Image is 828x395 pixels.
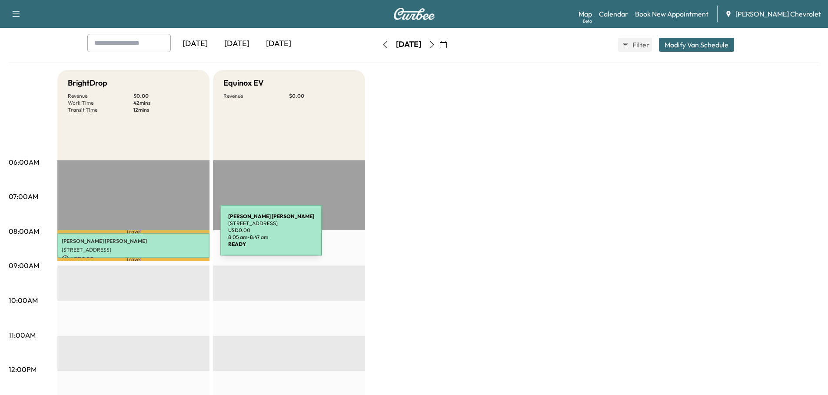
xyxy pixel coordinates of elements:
p: 12 mins [133,106,199,113]
p: [PERSON_NAME] [PERSON_NAME] [62,238,205,245]
p: Travel [57,258,209,261]
p: Travel [57,230,209,233]
button: Filter [618,38,652,52]
h5: BrightDrop [68,77,107,89]
p: 12:00PM [9,364,37,375]
p: 08:00AM [9,226,39,236]
img: Curbee Logo [393,8,435,20]
a: Calendar [599,9,628,19]
div: [DATE] [174,34,216,54]
p: 06:00AM [9,157,39,167]
p: $ 0.00 [133,93,199,100]
p: 11:00AM [9,330,36,340]
p: [STREET_ADDRESS] [62,246,205,253]
span: [PERSON_NAME] Chevrolet [735,9,821,19]
div: [DATE] [258,34,299,54]
a: MapBeta [579,9,592,19]
div: [DATE] [216,34,258,54]
p: 42 mins [133,100,199,106]
p: Revenue [68,93,133,100]
p: USD 0.00 [62,255,205,263]
span: Filter [632,40,648,50]
button: Modify Van Schedule [659,38,734,52]
p: Transit Time [68,106,133,113]
p: 10:00AM [9,295,38,305]
div: Beta [583,18,592,24]
a: Book New Appointment [635,9,708,19]
p: Revenue [223,93,289,100]
p: Work Time [68,100,133,106]
p: 07:00AM [9,191,38,202]
p: 09:00AM [9,260,39,271]
p: $ 0.00 [289,93,355,100]
h5: Equinox EV [223,77,264,89]
div: [DATE] [396,39,421,50]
